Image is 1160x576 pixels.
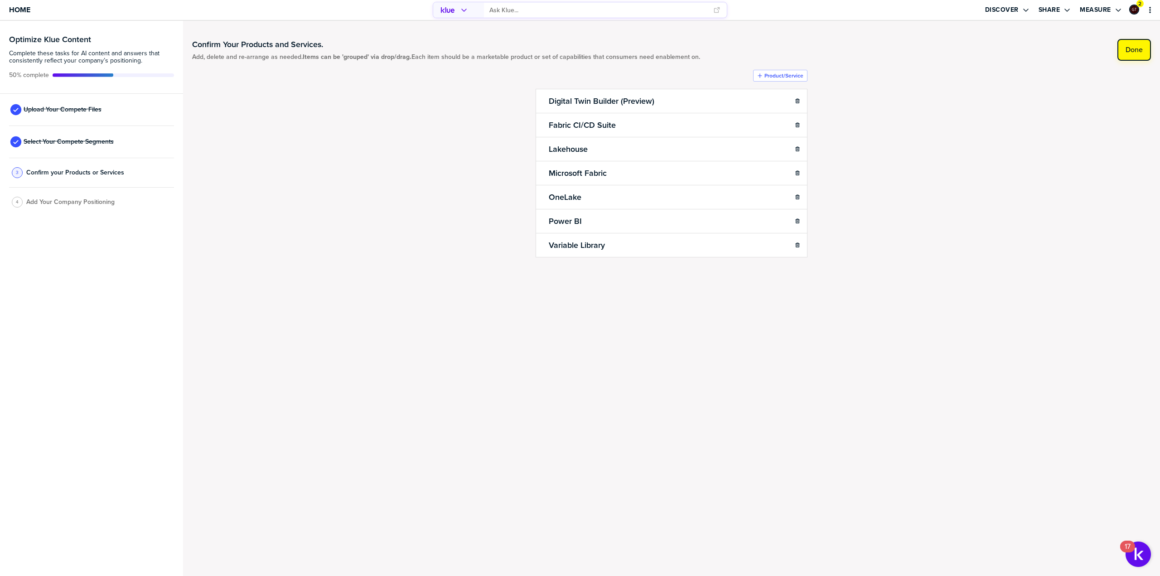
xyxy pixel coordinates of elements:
span: Active [9,72,49,79]
button: Product/Service [753,70,807,82]
h2: Variable Library [547,239,607,252]
strong: Items can be 'grouped' via drop/drag. [303,52,411,62]
span: Complete these tasks for AI content and answers that consistently reflect your company’s position... [9,50,174,64]
li: Fabric CI/CD Suite [536,113,807,137]
li: OneLake [536,185,807,209]
li: Lakehouse [536,137,807,161]
img: ee1355cada6433fc92aa15fbfe4afd43-sml.png [1130,5,1138,14]
div: Graham Tutti [1129,5,1139,15]
label: Done [1126,45,1143,54]
h1: Confirm Your Products and Services. [192,39,700,50]
li: Variable Library [536,233,807,257]
h2: Microsoft Fabric [547,167,609,179]
span: 3 [16,169,19,176]
h3: Optimize Klue Content [9,35,174,44]
span: 2 [1138,0,1141,7]
span: Upload Your Compete Files [24,106,101,113]
span: Select Your Compete Segments [24,138,114,145]
li: Power BI [536,209,807,233]
button: Open Resource Center, 17 new notifications [1126,542,1151,567]
h2: Digital Twin Builder (Preview) [547,95,656,107]
label: Product/Service [764,72,803,79]
label: Measure [1080,6,1111,14]
span: Confirm your Products or Services [26,169,124,176]
button: Done [1117,39,1151,61]
h2: Power BI [547,215,584,227]
span: Home [9,6,30,14]
li: Digital Twin Builder (Preview) [536,89,807,113]
span: Add Your Company Positioning [26,198,115,206]
label: Discover [985,6,1019,14]
a: Edit Profile [1128,4,1140,15]
input: Ask Klue... [489,3,708,18]
h2: Fabric CI/CD Suite [547,119,618,131]
h2: OneLake [547,191,583,203]
li: Microsoft Fabric [536,161,807,185]
div: 17 [1125,547,1131,558]
span: Add, delete and re-arrange as needed. Each item should be a marketable product or set of capabili... [192,53,700,61]
h2: Lakehouse [547,143,590,155]
span: 4 [16,198,19,205]
label: Share [1039,6,1060,14]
